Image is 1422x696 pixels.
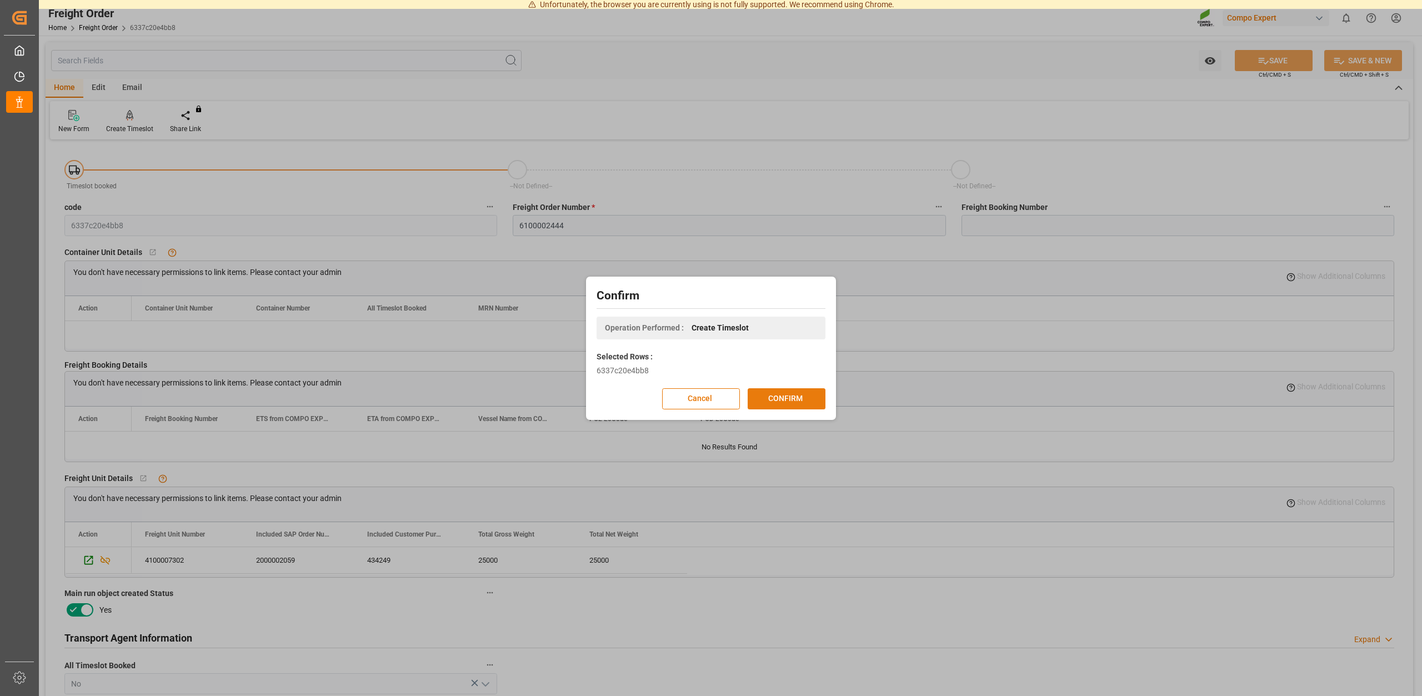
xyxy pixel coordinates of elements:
h2: Confirm [597,287,825,305]
span: Operation Performed : [605,322,684,334]
label: Selected Rows : [597,351,653,363]
div: 6337c20e4bb8 [597,365,825,377]
span: Create Timeslot [692,322,749,334]
button: CONFIRM [748,388,825,409]
button: Cancel [662,388,740,409]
